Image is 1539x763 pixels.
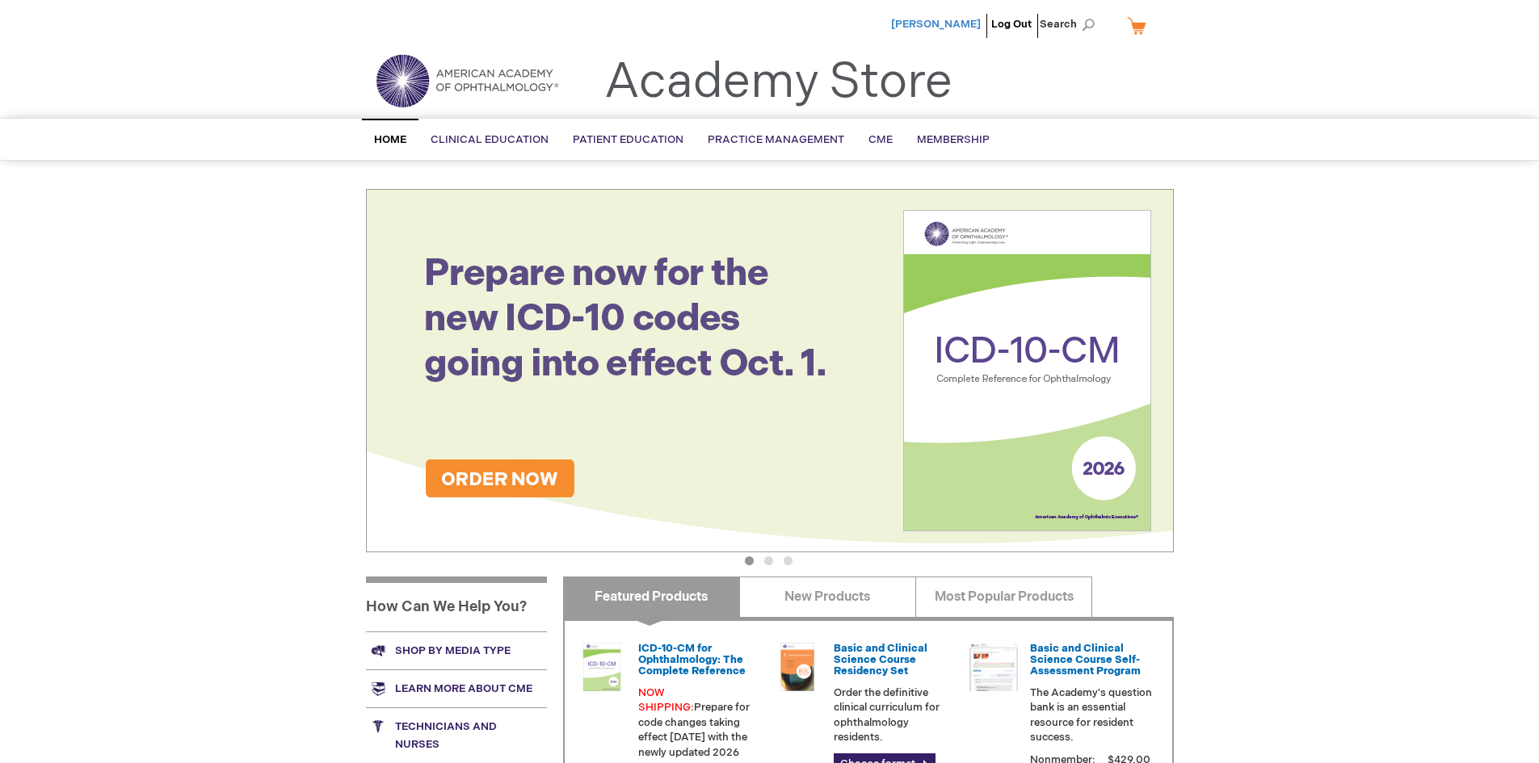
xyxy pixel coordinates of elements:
[917,133,990,146] span: Membership
[739,576,916,617] a: New Products
[868,133,893,146] span: CME
[891,18,981,31] a: [PERSON_NAME]
[969,643,1018,691] img: bcscself_20.jpg
[1030,685,1153,745] p: The Academy's question bank is an essential resource for resident success.
[366,707,547,763] a: Technicians and nurses
[638,686,694,715] span: NOW SHIPPING:
[708,133,844,146] span: Practice Management
[834,642,927,678] a: Basic and Clinical Science Course Residency Set
[638,642,746,678] a: ICD-10-CM for Ophthalmology: The Complete Reference
[1040,8,1101,40] span: Search
[563,576,740,617] a: Featured Products
[745,556,754,565] button: 1 of 3
[366,631,547,669] a: Shop by media type
[604,53,952,111] a: Academy Store
[784,556,793,565] button: 3 of 3
[366,669,547,707] a: Learn more about CME
[573,133,683,146] span: Patient Education
[366,576,547,631] h1: How Can We Help You?
[991,18,1032,31] a: Log Out
[834,685,957,745] p: Order the definitive clinical curriculum for ophthalmology residents.
[1030,642,1141,678] a: Basic and Clinical Science Course Self-Assessment Program
[915,576,1092,617] a: Most Popular Products
[431,133,549,146] span: Clinical Education
[764,556,773,565] button: 2 of 3
[773,643,822,691] img: 02850963u_47.png
[374,133,406,146] span: Home
[578,643,626,691] img: 0120008u_42.png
